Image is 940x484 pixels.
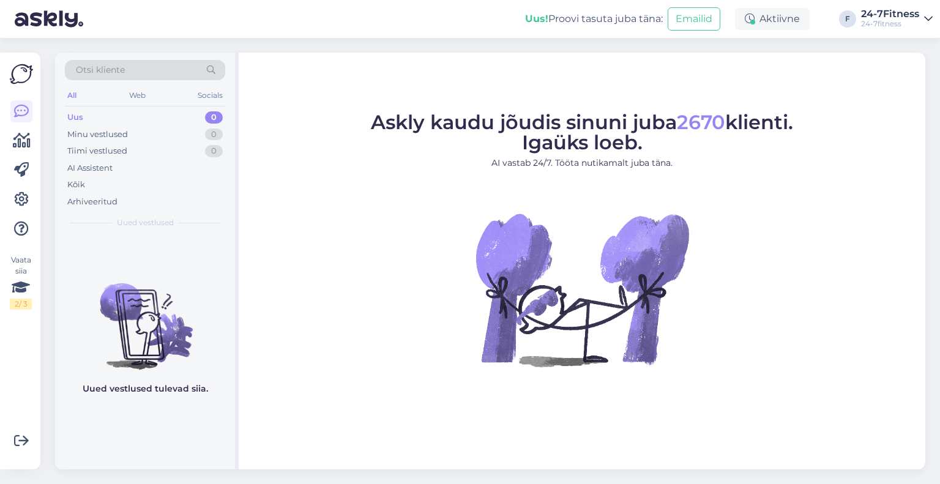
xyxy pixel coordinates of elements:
[67,196,117,208] div: Arhiveeritud
[10,299,32,310] div: 2 / 3
[67,162,113,174] div: AI Assistent
[76,64,125,76] span: Otsi kliente
[525,12,663,26] div: Proovi tasuta juba täna:
[371,157,793,169] p: AI vastab 24/7. Tööta nutikamalt juba täna.
[67,145,127,157] div: Tiimi vestlused
[127,87,148,103] div: Web
[525,13,548,24] b: Uus!
[205,145,223,157] div: 0
[677,110,725,134] span: 2670
[195,87,225,103] div: Socials
[117,217,174,228] span: Uued vestlused
[67,179,85,191] div: Kõik
[83,382,208,395] p: Uued vestlused tulevad siia.
[10,255,32,310] div: Vaata siia
[55,261,235,371] img: No chats
[861,9,919,19] div: 24-7Fitness
[861,19,919,29] div: 24-7fitness
[205,128,223,141] div: 0
[205,111,223,124] div: 0
[668,7,720,31] button: Emailid
[861,9,933,29] a: 24-7Fitness24-7fitness
[10,62,33,86] img: Askly Logo
[67,111,83,124] div: Uus
[371,110,793,154] span: Askly kaudu jõudis sinuni juba klienti. Igaüks loeb.
[472,179,692,400] img: No Chat active
[839,10,856,28] div: F
[65,87,79,103] div: All
[735,8,810,30] div: Aktiivne
[67,128,128,141] div: Minu vestlused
